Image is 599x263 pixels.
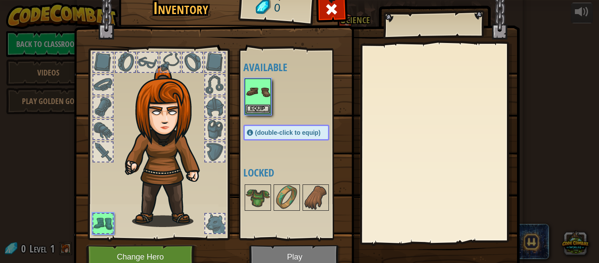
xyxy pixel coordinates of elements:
[275,185,299,210] img: portrait.png
[246,104,270,114] button: Equip
[243,61,347,73] h4: Available
[303,185,328,210] img: portrait.png
[243,167,347,178] h4: Locked
[246,185,270,210] img: portrait.png
[255,129,321,136] span: (double-click to equip)
[246,79,270,104] img: portrait.png
[121,65,215,227] img: hair_f2.png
